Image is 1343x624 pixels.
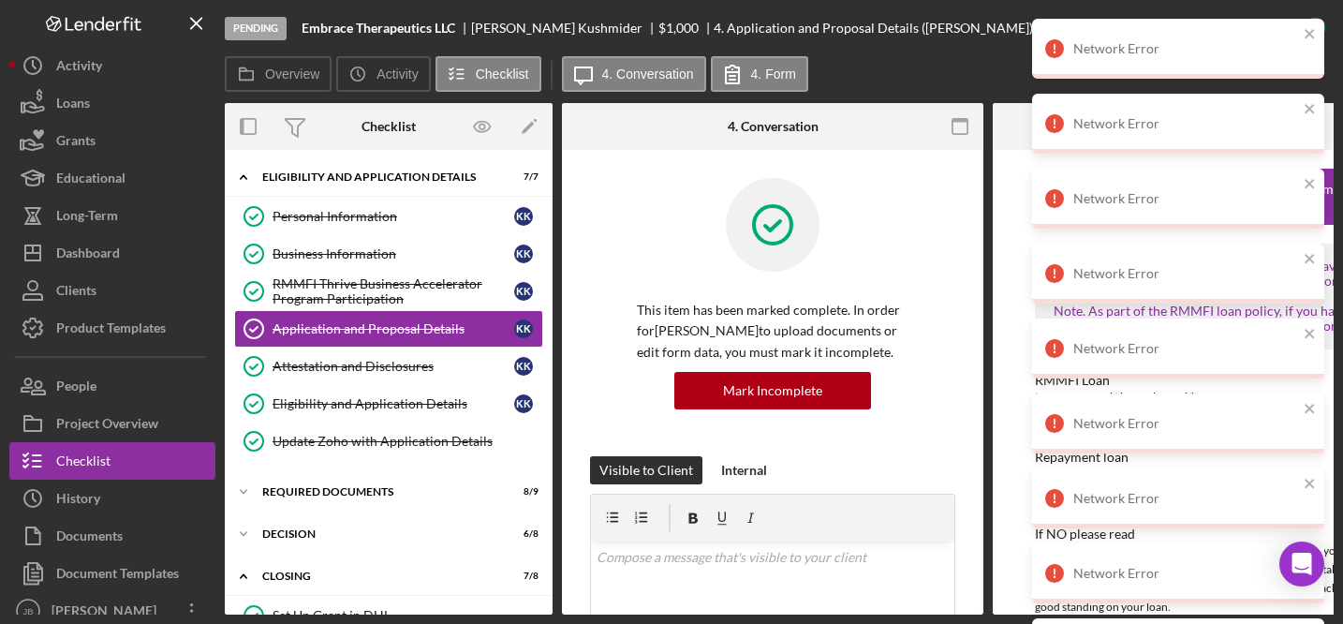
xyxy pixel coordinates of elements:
div: Clients [56,272,96,314]
label: Activity [376,67,418,82]
div: Update Zoho with Application Details [273,434,542,449]
div: [PERSON_NAME] Kushmider [471,21,658,36]
button: Document Templates [9,555,215,592]
div: Checklist [362,119,416,134]
button: Documents [9,517,215,555]
div: Dashboard [56,234,120,276]
div: Open Intercom Messenger [1279,542,1324,587]
div: Complete [1235,9,1291,47]
div: RMMFI Thrive Business Accelerator Program Participation [273,276,514,306]
button: Overview [225,56,332,92]
button: close [1304,326,1317,344]
button: close [1304,26,1317,44]
button: Activity [336,56,430,92]
text: JB [22,606,33,617]
div: 6 / 8 [505,528,539,540]
div: K K [514,207,533,226]
button: Project Overview [9,405,215,442]
div: K K [514,357,533,376]
button: Activity [9,47,215,84]
button: Mark Incomplete [674,372,871,409]
label: 4. Form [751,67,796,82]
button: 4. Form [711,56,808,92]
button: Complete [1217,9,1334,47]
div: Network Error [1073,41,1298,56]
button: History [9,480,215,517]
button: Loans [9,84,215,122]
div: Visible to Client [599,456,693,484]
button: Clients [9,272,215,309]
div: Network Error [1073,266,1298,281]
a: Application and Proposal DetailsKK [234,310,543,348]
button: Long-Term [9,197,215,234]
div: Product Templates [56,309,166,351]
div: Business Information [273,246,514,261]
button: Visible to Client [590,456,702,484]
div: History [56,480,100,522]
div: Network Error [1073,341,1298,356]
button: close [1304,176,1317,194]
button: close [1304,251,1317,269]
button: close [1304,101,1317,119]
button: Dashboard [9,234,215,272]
div: Long-Term [56,197,118,239]
div: Personal Information [273,209,514,224]
button: People [9,367,215,405]
div: K K [514,282,533,301]
a: RMMFI Thrive Business Accelerator Program ParticipationKK [234,273,543,310]
label: 4. Conversation [602,67,694,82]
div: Document Templates [56,555,179,597]
div: Loans [56,84,90,126]
div: REQUIRED DOCUMENTS [262,486,492,498]
button: close [1304,401,1317,419]
div: Internal [721,456,767,484]
button: Grants [9,122,215,159]
div: 4. Conversation [728,119,819,134]
div: Network Error [1073,566,1298,581]
button: Checklist [435,56,541,92]
div: Set Up Grant in DHL [273,608,542,623]
button: Checklist [9,442,215,480]
a: Attestation and DisclosuresKK [234,348,543,385]
div: Network Error [1073,116,1298,131]
label: Checklist [476,67,529,82]
div: 7 / 8 [505,571,539,582]
div: Eligibility and Application Details [262,171,492,183]
div: 4. Application and Proposal Details ([PERSON_NAME]) [714,21,1033,36]
a: Product Templates [9,309,215,347]
a: Personal InformationKK [234,198,543,235]
div: Project Overview [56,405,158,447]
b: Embrace Therapeutics LLC [302,21,455,36]
a: Business InformationKK [234,235,543,273]
div: CLOSING [262,571,492,582]
a: Eligibility and Application DetailsKK [234,385,543,423]
div: Activity [56,47,102,89]
div: Mark Incomplete [723,372,822,409]
label: Overview [265,67,319,82]
div: Documents [56,517,123,559]
div: Network Error [1073,416,1298,431]
button: close [1304,476,1317,494]
div: Pending [225,17,287,40]
div: DECISION [262,528,492,540]
div: Grants [56,122,96,164]
div: Application and Proposal Details [273,321,514,336]
div: Checklist [56,442,111,484]
div: Eligibility and Application Details [273,396,514,411]
div: Network Error [1073,191,1298,206]
button: Educational [9,159,215,197]
div: Attestation and Disclosures [273,359,514,374]
div: 7 / 7 [505,171,539,183]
